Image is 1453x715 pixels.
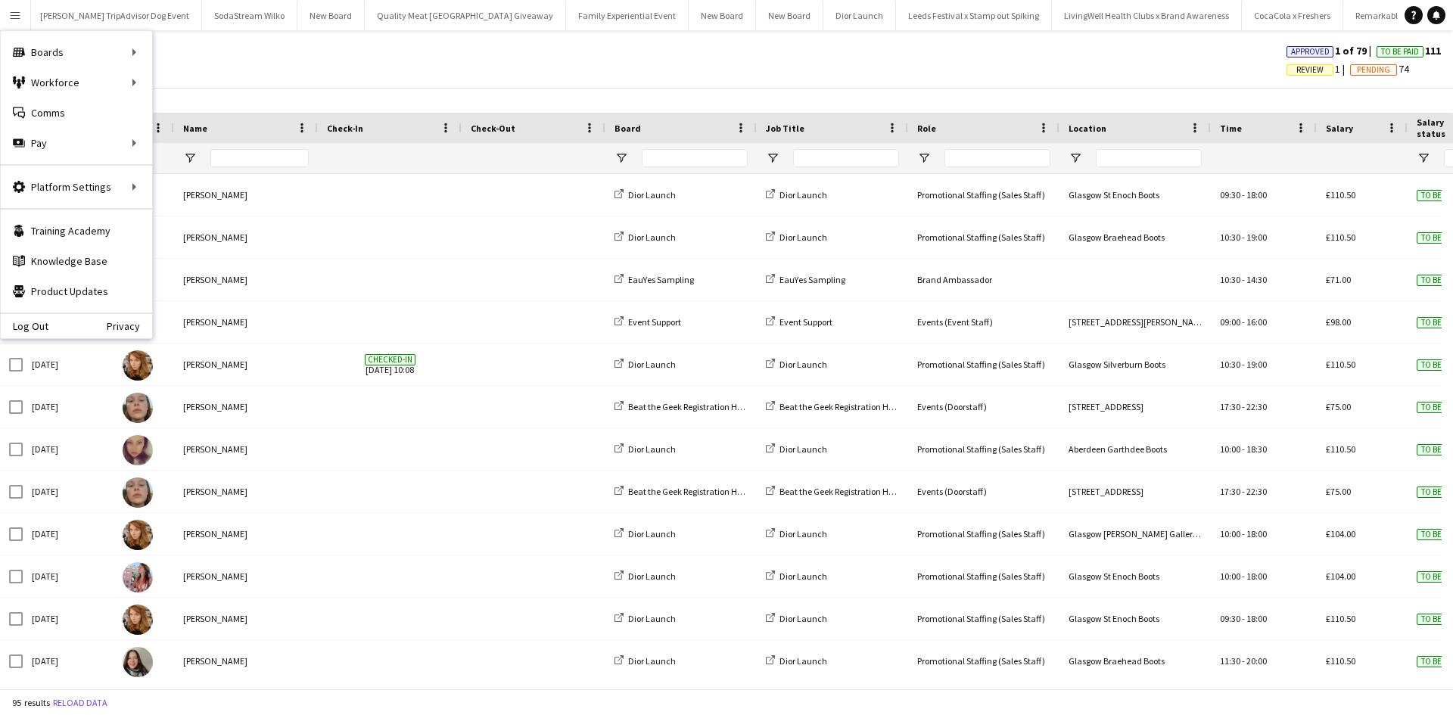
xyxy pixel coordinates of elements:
button: Open Filter Menu [1417,151,1430,165]
span: - [1242,274,1245,285]
div: Aberdeen Garthdee Boots [1059,428,1211,470]
span: Check-In [327,123,363,134]
button: Leeds Festival x Stamp out Spiking [896,1,1052,30]
a: Dior Launch [766,613,827,624]
span: 19:00 [1246,359,1267,370]
span: - [1242,316,1245,328]
div: [DATE] [23,640,114,682]
img: Rebecca Moore [123,605,153,635]
div: Glasgow Silverburn Boots [1059,344,1211,385]
div: Events (Doorstaff) [908,471,1059,512]
div: Glasgow Braehead Boots [1059,640,1211,682]
div: [DATE] [23,428,114,470]
span: - [1242,189,1245,201]
span: £75.00 [1326,486,1351,497]
div: Glasgow St Enoch Boots [1059,555,1211,597]
div: [PERSON_NAME] [174,301,318,343]
div: Platform Settings [1,172,152,202]
a: Beat the Geek Registration Host [614,401,748,412]
div: Glasgow [PERSON_NAME] Galleries Boots [1059,513,1211,555]
span: EauYes Sampling [779,274,845,285]
span: Location [1069,123,1106,134]
span: Event Support [779,316,832,328]
div: [DATE] [23,555,114,597]
span: 74 [1350,62,1409,76]
span: £110.50 [1326,232,1355,243]
span: Dior Launch [779,189,827,201]
span: Role [917,123,936,134]
div: Brand Ambassador [908,259,1059,300]
div: [DATE] [23,386,114,427]
span: Dior Launch [628,613,676,624]
div: Promotional Staffing (Sales Staff) [908,216,1059,258]
span: 10:30 [1220,232,1240,243]
button: Open Filter Menu [766,151,779,165]
span: Job Title [766,123,804,134]
span: Dior Launch [628,232,676,243]
a: Dior Launch [766,232,827,243]
span: 17:30 [1220,401,1240,412]
span: Dior Launch [628,189,676,201]
button: New Board [689,1,756,30]
div: [STREET_ADDRESS] [1059,471,1211,512]
div: [DATE] [23,471,114,512]
a: Product Updates [1,276,152,306]
button: Reload data [50,695,110,711]
div: Workforce [1,67,152,98]
span: 22:30 [1246,401,1267,412]
div: [PERSON_NAME] [174,640,318,682]
span: [DATE] 10:08 [327,344,453,385]
span: Check-Out [471,123,515,134]
span: Beat the Geek Registration Host [779,401,900,412]
img: Katie Gates [123,477,153,508]
img: Linda King [123,562,153,592]
a: Dior Launch [614,528,676,539]
span: 11:30 [1220,655,1240,667]
a: Event Support [766,316,832,328]
span: £71.00 [1326,274,1351,285]
span: Event Support [628,316,681,328]
span: 10:30 [1220,274,1240,285]
div: Promotional Staffing (Sales Staff) [908,513,1059,555]
div: Glasgow St Enoch Boots [1059,174,1211,216]
button: Open Filter Menu [183,151,197,165]
input: Job Title Filter Input [793,149,899,167]
a: Dior Launch [766,189,827,201]
button: New Board [756,1,823,30]
div: [PERSON_NAME] [174,471,318,512]
img: Ivana Petrovich Ige [123,647,153,677]
a: Dior Launch [766,359,827,370]
div: Events (Event Staff) [908,301,1059,343]
div: Glasgow St Enoch Boots [1059,598,1211,639]
span: £110.50 [1326,443,1355,455]
span: - [1242,443,1245,455]
img: Rebecca Moore [123,350,153,381]
span: Salary [1326,123,1353,134]
a: Comms [1,98,152,128]
a: Dior Launch [766,655,827,667]
div: [STREET_ADDRESS][PERSON_NAME] [1059,301,1211,343]
img: Ana Puschiu [123,435,153,465]
span: £104.00 [1326,570,1355,582]
button: New Board [297,1,365,30]
a: Dior Launch [766,528,827,539]
span: - [1242,613,1245,624]
button: Family Experiential Event [566,1,689,30]
span: 10:30 [1220,359,1240,370]
a: Privacy [107,320,152,332]
button: LivingWell Health Clubs x Brand Awareness [1052,1,1242,30]
a: Dior Launch [614,570,676,582]
a: Dior Launch [614,232,676,243]
button: Open Filter Menu [614,151,628,165]
div: [PERSON_NAME] [174,555,318,597]
span: - [1242,570,1245,582]
span: Board [614,123,641,134]
span: 22:30 [1246,486,1267,497]
span: 18:00 [1246,189,1267,201]
span: - [1242,359,1245,370]
span: 09:30 [1220,613,1240,624]
a: Log Out [1,320,48,332]
a: Dior Launch [614,613,676,624]
span: 16:00 [1246,316,1267,328]
a: Dior Launch [614,359,676,370]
